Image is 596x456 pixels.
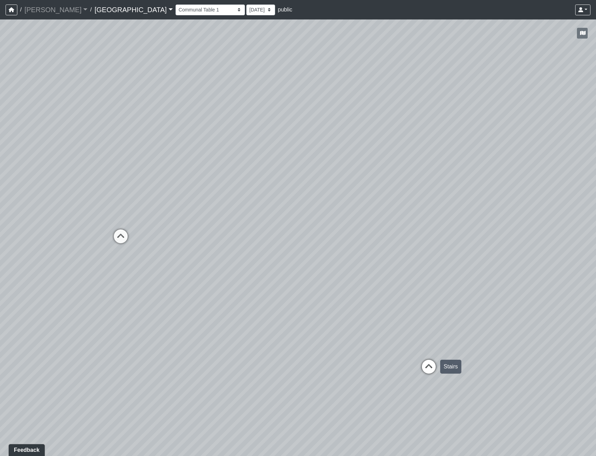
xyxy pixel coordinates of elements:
[87,3,94,17] span: /
[440,360,461,374] div: Stairs
[278,7,292,13] span: public
[24,3,87,17] a: [PERSON_NAME]
[94,3,172,17] a: [GEOGRAPHIC_DATA]
[5,442,46,456] iframe: Ybug feedback widget
[17,3,24,17] span: /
